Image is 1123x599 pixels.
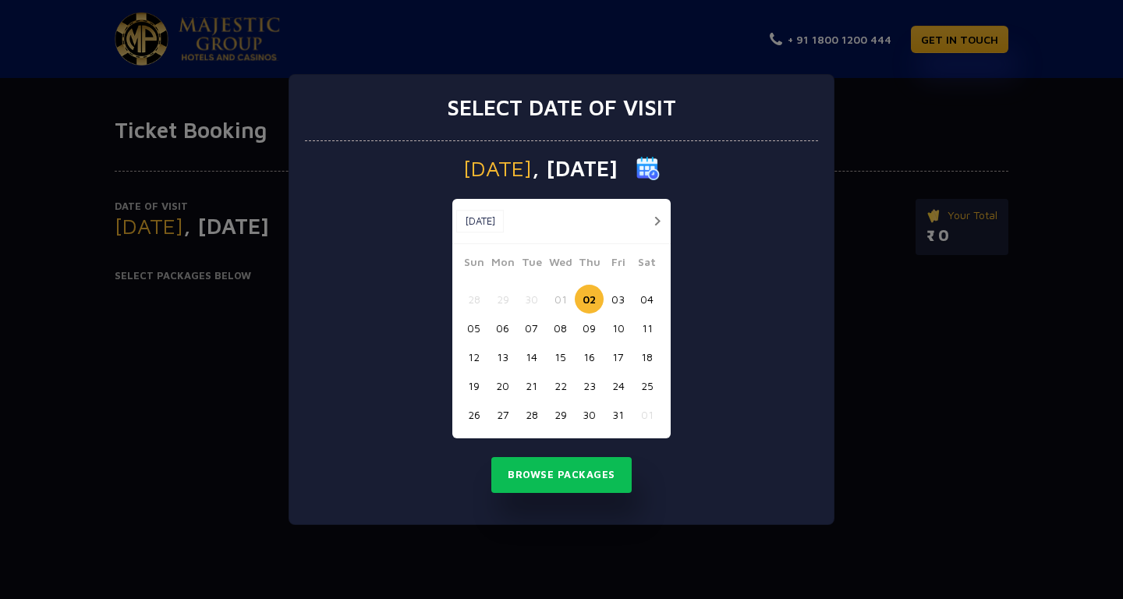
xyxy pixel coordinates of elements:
button: 29 [488,285,517,314]
button: 14 [517,342,546,371]
button: 23 [575,371,604,400]
button: 16 [575,342,604,371]
img: calender icon [636,157,660,180]
button: 29 [546,400,575,429]
span: [DATE] [463,158,532,179]
button: 04 [632,285,661,314]
button: 13 [488,342,517,371]
span: Tue [517,253,546,275]
button: 10 [604,314,632,342]
span: Fri [604,253,632,275]
button: 30 [575,400,604,429]
button: 12 [459,342,488,371]
button: 17 [604,342,632,371]
button: 01 [632,400,661,429]
button: 15 [546,342,575,371]
button: [DATE] [456,210,504,233]
button: Browse Packages [491,457,632,493]
span: Mon [488,253,517,275]
button: 08 [546,314,575,342]
button: 22 [546,371,575,400]
button: 19 [459,371,488,400]
button: 28 [459,285,488,314]
button: 26 [459,400,488,429]
button: 05 [459,314,488,342]
button: 06 [488,314,517,342]
span: Thu [575,253,604,275]
button: 24 [604,371,632,400]
h3: Select date of visit [447,94,676,121]
button: 11 [632,314,661,342]
span: Sun [459,253,488,275]
button: 09 [575,314,604,342]
button: 25 [632,371,661,400]
span: Sat [632,253,661,275]
span: , [DATE] [532,158,618,179]
button: 01 [546,285,575,314]
button: 21 [517,371,546,400]
button: 18 [632,342,661,371]
button: 28 [517,400,546,429]
span: Wed [546,253,575,275]
button: 03 [604,285,632,314]
button: 07 [517,314,546,342]
button: 02 [575,285,604,314]
button: 27 [488,400,517,429]
button: 31 [604,400,632,429]
button: 30 [517,285,546,314]
button: 20 [488,371,517,400]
